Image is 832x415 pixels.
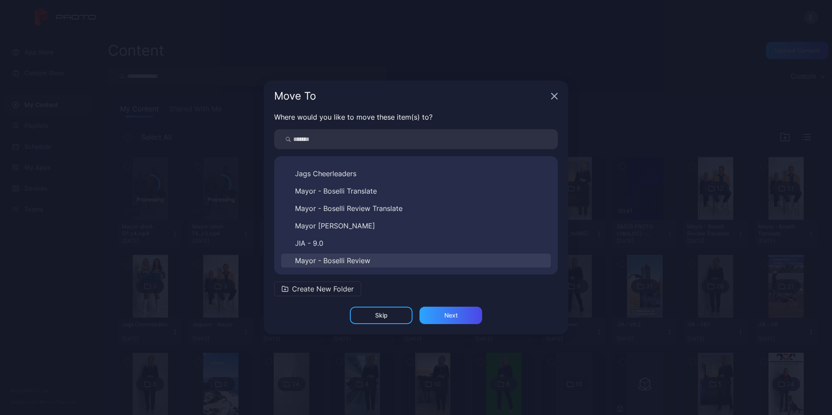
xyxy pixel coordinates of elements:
[295,203,403,214] span: Mayor - Boselli Review Translate
[295,255,370,266] span: Mayor - Boselli Review
[274,91,547,101] div: Move To
[274,281,361,296] button: Create New Folder
[419,307,482,324] button: Next
[292,284,354,294] span: Create New Folder
[444,312,458,319] div: Next
[295,168,356,179] span: Jags Cheerleaders
[375,312,388,319] div: Skip
[295,238,323,248] span: JIA - 9.0
[295,221,375,231] span: Mayor [PERSON_NAME]
[281,201,551,215] button: Mayor - Boselli Review Translate
[350,307,413,324] button: Skip
[274,112,558,122] p: Where would you like to move these item(s) to?
[281,219,551,233] button: Mayor [PERSON_NAME]
[281,167,551,181] button: Jags Cheerleaders
[281,184,551,198] button: Mayor - Boselli Translate
[295,186,377,196] span: Mayor - Boselli Translate
[281,254,551,268] button: Mayor - Boselli Review
[281,236,551,250] button: JIA - 9.0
